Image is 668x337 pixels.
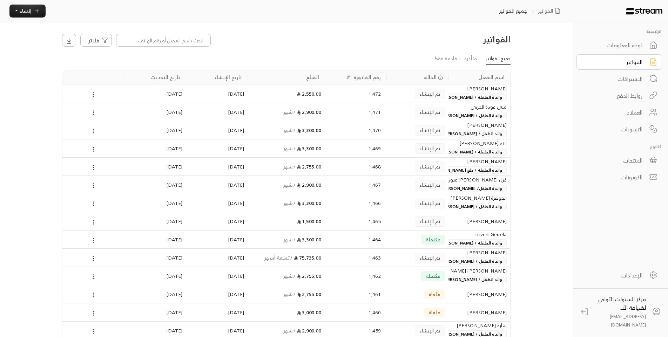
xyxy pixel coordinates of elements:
div: [PERSON_NAME] [PERSON_NAME] [452,267,507,275]
div: الاشتراكات [586,75,642,83]
span: تم الإنشاء [420,164,440,169]
div: [DATE] [128,85,182,103]
a: الاشتراكات [576,71,661,87]
div: [DATE] [128,231,182,248]
div: 3,000.00 [251,303,322,321]
span: مكتملة [426,273,440,278]
div: [DATE] [189,267,244,285]
span: فلاتر [88,37,99,44]
div: [DATE] [128,212,182,230]
span: تم الإنشاء [420,128,440,133]
span: تم الإنشاء [420,328,440,333]
div: [DATE] [189,231,244,248]
h3: الفواتير [404,34,511,45]
div: [DATE] [128,176,182,194]
div: 1,500.00 [251,212,322,230]
input: ابحث باسم العميل أو رقم الهاتف [116,34,211,47]
div: [DATE] [189,303,244,321]
div: المبلغ [306,73,319,82]
div: [PERSON_NAME] [452,212,507,230]
div: [DATE] [189,85,244,103]
a: جميع الفواتير [486,53,511,66]
a: الفواتير [538,7,563,15]
button: فلاتر [80,34,112,47]
div: اسم العميل [478,73,505,82]
div: [PERSON_NAME] [452,285,507,303]
span: والدة الطفلة / [PERSON_NAME] [436,94,507,101]
div: [DATE] [189,158,244,176]
a: الفواتير [576,54,661,70]
div: رقم الفاتورة [353,73,381,82]
div: 3,300.00 [251,194,322,212]
div: [PERSON_NAME] [452,85,507,92]
a: القادمة فقط [434,53,460,65]
span: / تسعة أشهر [264,253,292,262]
p: جميع الفواتير [499,7,527,15]
nav: breadcrumb [495,7,566,15]
div: 75,735.00 [251,249,322,267]
span: تم الإنشاء [420,109,440,115]
a: العملاء [576,105,661,120]
div: 1,471 [331,103,381,121]
a: مركز السنوات الأولى لضيافة الأ... [EMAIL_ADDRESS][DOMAIN_NAME] [576,294,665,330]
div: الكوبونات [586,173,642,181]
div: 1,465 [331,212,381,230]
div: 2,755.00 [251,285,322,303]
span: / شهر [283,271,296,280]
div: المنتجات [586,156,642,165]
div: لوحة المعلومات [586,41,642,49]
span: والدة الطفلة / دلع [PERSON_NAME] [428,166,507,174]
span: تم الإنشاء [420,200,440,206]
div: الاء [PERSON_NAME] [452,139,507,147]
div: [DATE] [189,139,244,157]
div: [DATE] [128,103,182,121]
span: والد الطفل / [PERSON_NAME] [PERSON_NAME] [405,276,507,283]
span: تم الإنشاء [420,219,440,224]
span: والدة الطفل / [PERSON_NAME] [437,257,507,265]
div: 1,469 [331,139,381,157]
div: 3,300.00 [251,139,322,157]
div: [DATE] [128,158,182,176]
div: 1,462 [331,267,381,285]
a: روابط الدفع [576,88,661,103]
div: العملاء [586,108,642,117]
p: كتالوج [576,143,661,150]
span: ملغاة [429,291,440,297]
p: الرئيسية [576,28,661,35]
div: 2,755.00 [251,158,322,176]
div: 3,300.00 [251,121,322,139]
span: [EMAIL_ADDRESS][DOMAIN_NAME] [610,312,646,329]
span: / شهر [283,290,296,298]
div: [DATE] [128,139,182,157]
button: إنشاء [9,5,46,18]
div: 3,300.00 [251,231,322,248]
div: [DATE] [128,121,182,139]
span: مركز السنوات الأولى لضيافة الأ... [598,294,646,312]
div: 2,900.00 [251,176,322,194]
div: [DATE] [189,121,244,139]
span: والدة الطفلة / [PERSON_NAME] [436,148,507,156]
a: متأخرة [464,53,477,65]
div: [PERSON_NAME] [452,121,507,129]
div: [DATE] [189,176,244,194]
div: الجوهرة [PERSON_NAME] [452,194,507,202]
div: 1,463 [331,249,381,267]
div: [DATE] [189,285,244,303]
span: / شهر [283,162,296,171]
div: الإعدادات [586,271,642,280]
div: 1,470 [331,121,381,139]
span: / شهر [283,235,296,244]
div: [DATE] [128,194,182,212]
div: روابط الدفع [586,91,642,100]
div: [PERSON_NAME] [452,158,507,165]
div: 1,472 [331,85,381,103]
span: / شهر [283,180,296,189]
div: 1,466 [331,194,381,212]
div: [DATE] [189,103,244,121]
span: والدة الطفلة / [PERSON_NAME] [436,239,507,247]
div: 1,461 [331,285,381,303]
a: التسويات [576,122,661,137]
div: 1,464 [331,231,381,248]
div: Triveni Gedela [452,231,507,238]
div: [DATE] [128,249,182,267]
